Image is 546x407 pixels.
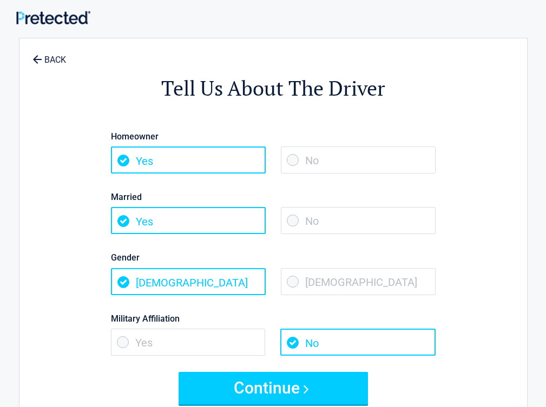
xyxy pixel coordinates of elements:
span: Yes [111,207,266,234]
span: No [280,329,435,356]
span: Yes [111,146,266,174]
img: Main Logo [16,11,90,24]
label: Gender [111,250,436,265]
label: Military Affiliation [111,311,436,326]
h2: Tell Us About The Driver [79,75,468,102]
span: [DEMOGRAPHIC_DATA] [111,268,266,295]
label: Married [111,190,436,204]
span: [DEMOGRAPHIC_DATA] [281,268,436,295]
button: Continue [179,372,368,404]
a: BACK [30,45,68,64]
label: Homeowner [111,129,436,144]
span: Yes [111,329,266,356]
span: No [281,207,436,234]
span: No [281,146,436,174]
